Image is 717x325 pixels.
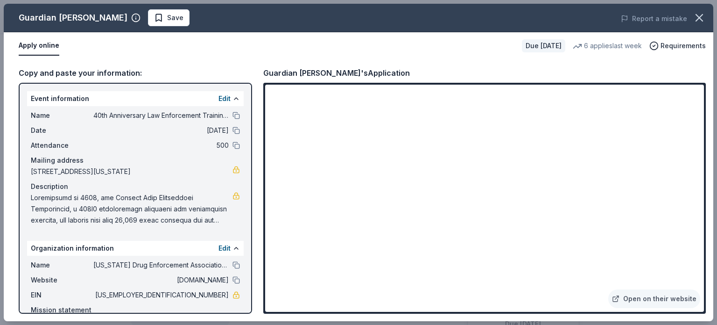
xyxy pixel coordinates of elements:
[31,155,240,166] div: Mailing address
[661,40,706,51] span: Requirements
[263,67,410,79] div: Guardian [PERSON_NAME]'s Application
[148,9,190,26] button: Save
[31,192,232,226] span: Loremipsumd si 4608, ame Consect Adip Elitseddoei Temporincid, u 408l0 etdoloremagn aliquaeni adm...
[31,289,93,301] span: EIN
[167,12,183,23] span: Save
[31,274,93,286] span: Website
[27,241,244,256] div: Organization information
[93,125,229,136] span: [DATE]
[93,140,229,151] span: 500
[31,140,93,151] span: Attendance
[31,181,240,192] div: Description
[27,91,244,106] div: Event information
[218,93,231,104] button: Edit
[649,40,706,51] button: Requirements
[93,289,229,301] span: [US_EMPLOYER_IDENTIFICATION_NUMBER]
[19,67,252,79] div: Copy and paste your information:
[93,260,229,271] span: [US_STATE] Drug Enforcement Association Idea Inc
[93,274,229,286] span: [DOMAIN_NAME]
[573,40,642,51] div: 6 applies last week
[19,10,127,25] div: Guardian [PERSON_NAME]
[522,39,565,52] div: Due [DATE]
[93,110,229,121] span: 40th Anniversary Law Enforcement Training Conference
[31,166,232,177] span: [STREET_ADDRESS][US_STATE]
[31,304,240,316] div: Mission statement
[31,260,93,271] span: Name
[608,289,700,308] a: Open on their website
[19,36,59,56] button: Apply online
[31,110,93,121] span: Name
[31,125,93,136] span: Date
[218,243,231,254] button: Edit
[621,13,687,24] button: Report a mistake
